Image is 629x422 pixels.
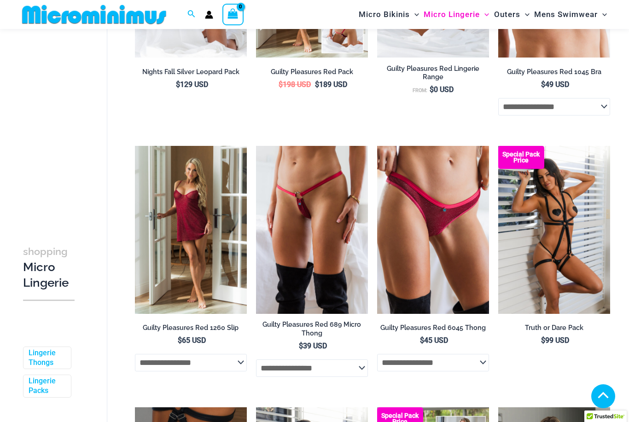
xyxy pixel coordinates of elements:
[299,341,327,350] bdi: 39 USD
[377,64,489,85] a: Guilty Pleasures Red Lingerie Range
[520,3,530,26] span: Menu Toggle
[23,31,106,215] iframe: TrustedSite Certified
[413,87,427,93] span: From:
[377,64,489,81] h2: Guilty Pleasures Red Lingerie Range
[498,151,544,163] b: Special Pack Price
[256,68,368,80] a: Guilty Pleasures Red Pack
[135,146,247,314] img: Guilty Pleasures Red 1260 Slip 01
[176,80,180,89] span: $
[135,146,247,314] a: Guilty Pleasures Red 1260 Slip 01Guilty Pleasures Red 1260 Slip 02Guilty Pleasures Red 1260 Slip 02
[315,80,347,89] bdi: 189 USD
[480,3,489,26] span: Menu Toggle
[187,9,196,20] a: Search icon link
[541,336,569,345] bdi: 99 USD
[315,80,319,89] span: $
[492,3,532,26] a: OutersMenu ToggleMenu Toggle
[23,243,75,290] h3: Micro Lingerie
[498,146,610,314] a: Truth or Dare Black 1905 Bodysuit 611 Micro 07 Truth or Dare Black 1905 Bodysuit 611 Micro 06Trut...
[176,80,208,89] bdi: 129 USD
[498,146,610,314] img: Truth or Dare Black 1905 Bodysuit 611 Micro 07
[410,3,419,26] span: Menu Toggle
[377,324,489,335] a: Guilty Pleasures Red 6045 Thong
[256,146,368,314] a: Guilty Pleasures Red 689 Micro 01Guilty Pleasures Red 689 Micro 02Guilty Pleasures Red 689 Micro 02
[135,68,247,80] a: Nights Fall Silver Leopard Pack
[23,246,68,257] span: shopping
[421,3,491,26] a: Micro LingerieMenu ToggleMenu Toggle
[498,324,610,332] h2: Truth or Dare Pack
[29,377,64,396] a: Lingerie Packs
[279,80,311,89] bdi: 198 USD
[18,4,170,25] img: MM SHOP LOGO FLAT
[377,324,489,332] h2: Guilty Pleasures Red 6045 Thong
[541,80,545,89] span: $
[430,85,434,94] span: $
[256,146,368,314] img: Guilty Pleasures Red 689 Micro 01
[256,68,368,76] h2: Guilty Pleasures Red Pack
[256,320,368,337] h2: Guilty Pleasures Red 689 Micro Thong
[205,11,213,19] a: Account icon link
[598,3,607,26] span: Menu Toggle
[498,324,610,335] a: Truth or Dare Pack
[135,324,247,332] h2: Guilty Pleasures Red 1260 Slip
[359,3,410,26] span: Micro Bikinis
[498,68,610,76] h2: Guilty Pleasures Red 1045 Bra
[279,80,283,89] span: $
[178,336,206,345] bdi: 65 USD
[430,85,454,94] bdi: 0 USD
[498,68,610,80] a: Guilty Pleasures Red 1045 Bra
[494,3,520,26] span: Outers
[532,3,609,26] a: Mens SwimwearMenu ToggleMenu Toggle
[534,3,598,26] span: Mens Swimwear
[420,336,424,345] span: $
[541,336,545,345] span: $
[29,348,64,368] a: Lingerie Thongs
[299,341,303,350] span: $
[377,146,489,314] img: Guilty Pleasures Red 6045 Thong 01
[424,3,480,26] span: Micro Lingerie
[135,68,247,76] h2: Nights Fall Silver Leopard Pack
[420,336,448,345] bdi: 45 USD
[178,336,182,345] span: $
[356,3,421,26] a: Micro BikinisMenu ToggleMenu Toggle
[377,146,489,314] a: Guilty Pleasures Red 6045 Thong 01Guilty Pleasures Red 6045 Thong 02Guilty Pleasures Red 6045 Tho...
[541,80,569,89] bdi: 49 USD
[355,1,611,28] nav: Site Navigation
[135,324,247,335] a: Guilty Pleasures Red 1260 Slip
[222,4,244,25] a: View Shopping Cart, empty
[256,320,368,341] a: Guilty Pleasures Red 689 Micro Thong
